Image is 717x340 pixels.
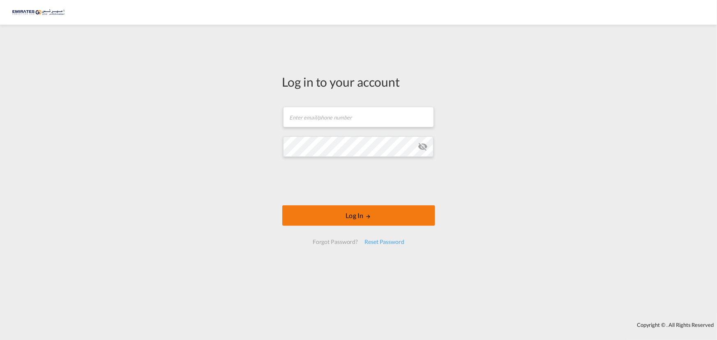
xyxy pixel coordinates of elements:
[283,107,434,127] input: Enter email/phone number
[309,234,361,249] div: Forgot Password?
[12,3,68,22] img: c67187802a5a11ec94275b5db69a26e6.png
[361,234,408,249] div: Reset Password
[282,205,435,226] button: LOGIN
[296,165,421,197] iframe: reCAPTCHA
[282,73,435,90] div: Log in to your account
[418,142,428,152] md-icon: icon-eye-off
